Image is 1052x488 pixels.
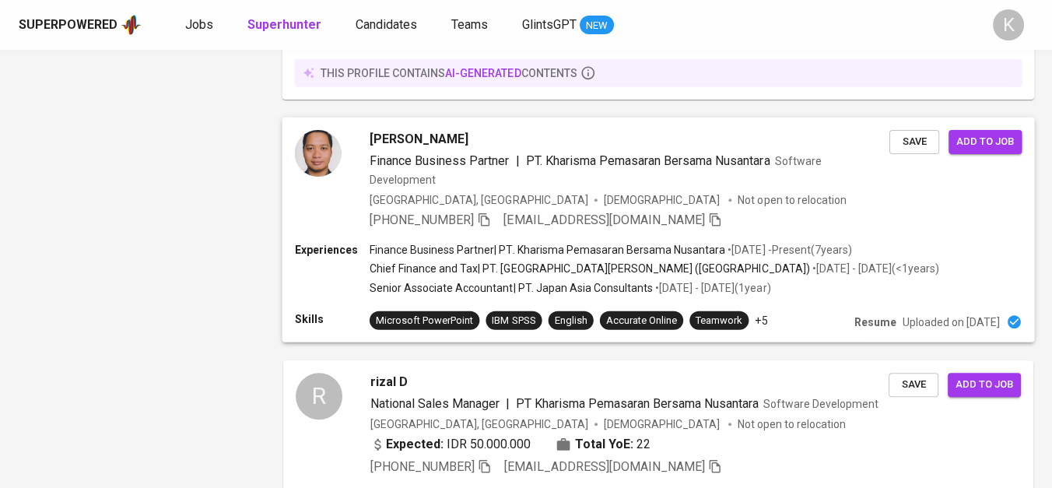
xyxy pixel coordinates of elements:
[296,373,342,420] div: R
[451,17,488,32] span: Teams
[854,314,896,329] p: Resume
[604,416,722,432] span: [DEMOGRAPHIC_DATA]
[370,242,725,258] p: Finance Business Partner | PT. Kharisma Pemasaran Bersama Nusantara
[247,17,321,32] b: Superhunter
[506,395,510,413] span: |
[121,13,142,37] img: app logo
[725,242,851,258] p: • [DATE] - Present ( 7 years )
[295,311,370,326] p: Skills
[356,17,417,32] span: Candidates
[516,396,759,411] span: PT Kharisma Pemasaran Bersama Nusantara
[636,435,650,454] span: 22
[738,192,846,208] p: Not open to relocation
[555,313,587,328] div: English
[321,65,577,80] p: this profile contains contents
[370,279,653,295] p: Senior Associate Accountant | PT. Japan Asia Consultants
[604,192,722,208] span: [DEMOGRAPHIC_DATA]
[283,118,1033,342] a: [PERSON_NAME]Finance Business Partner|PT. Kharisma Pemasaran Bersama NusantaraSoftware Developmen...
[948,373,1021,397] button: Add to job
[370,192,588,208] div: [GEOGRAPHIC_DATA], [GEOGRAPHIC_DATA]
[370,153,510,168] span: Finance Business Partner
[956,133,1014,151] span: Add to job
[949,130,1022,154] button: Add to job
[580,18,614,33] span: NEW
[19,13,142,37] a: Superpoweredapp logo
[897,133,931,151] span: Save
[386,435,444,454] b: Expected:
[370,130,468,149] span: [PERSON_NAME]
[492,313,535,328] div: IBM SPSS
[810,261,939,276] p: • [DATE] - [DATE] ( <1 years )
[370,373,408,391] span: rizal D
[295,242,370,258] p: Experiences
[370,261,810,276] p: Chief Finance and Tax | PT. [GEOGRAPHIC_DATA][PERSON_NAME] ([GEOGRAPHIC_DATA])
[956,376,1013,394] span: Add to job
[515,152,519,170] span: |
[370,155,822,186] span: Software Development
[19,16,117,34] div: Superpowered
[522,16,614,35] a: GlintsGPT NEW
[889,130,939,154] button: Save
[370,435,531,454] div: IDR 50.000.000
[370,212,474,227] span: [PHONE_NUMBER]
[504,459,705,474] span: [EMAIL_ADDRESS][DOMAIN_NAME]
[185,17,213,32] span: Jobs
[445,66,521,79] span: AI-generated
[525,153,770,168] span: PT. Kharisma Pemasaran Bersama Nusantara
[503,212,705,227] span: [EMAIL_ADDRESS][DOMAIN_NAME]
[903,314,1000,329] p: Uploaded on [DATE]
[993,9,1024,40] div: K
[370,459,475,474] span: [PHONE_NUMBER]
[606,313,677,328] div: Accurate Online
[755,312,767,328] p: +5
[370,416,588,432] div: [GEOGRAPHIC_DATA], [GEOGRAPHIC_DATA]
[185,16,216,35] a: Jobs
[295,130,342,177] img: 3e5b1a61f0c301b8986cdc4ee16c4da5.jpg
[575,435,633,454] b: Total YoE:
[896,376,931,394] span: Save
[522,17,577,32] span: GlintsGPT
[653,279,770,295] p: • [DATE] - [DATE] ( 1 year )
[451,16,491,35] a: Teams
[370,396,500,411] span: National Sales Manager
[247,16,324,35] a: Superhunter
[356,16,420,35] a: Candidates
[738,416,846,432] p: Not open to relocation
[696,313,742,328] div: Teamwork
[376,313,473,328] div: Microsoft PowerPoint
[889,373,938,397] button: Save
[763,398,878,410] span: Software Development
